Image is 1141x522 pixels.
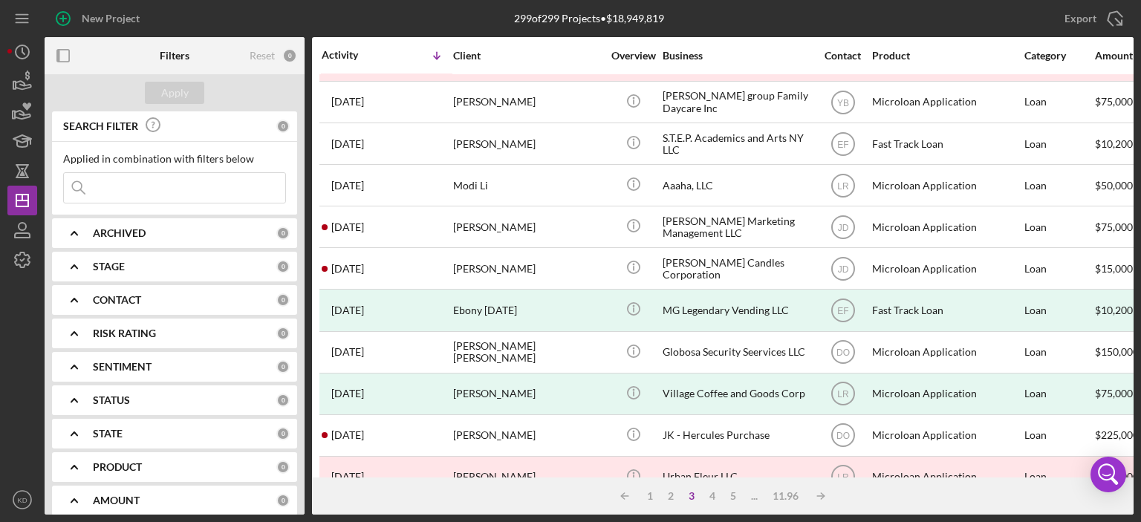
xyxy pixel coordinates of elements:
text: DO [836,348,850,358]
time: 2025-06-25 13:49 [331,263,364,275]
text: KD [17,496,27,504]
text: YB [836,97,848,108]
time: 2025-06-26 20:59 [331,180,364,192]
div: Apply [161,82,189,104]
div: 0 [276,360,290,373]
div: 0 [276,293,290,307]
div: Loan [1024,166,1093,205]
div: 0 [276,460,290,474]
div: 0 [276,494,290,507]
div: Loan [1024,82,1093,122]
div: S.T.E.P. Academics and Arts NY LLC [663,124,811,163]
div: 11.96 [765,490,806,502]
div: Microloan Application [872,207,1021,247]
text: EF [837,306,848,316]
div: 299 of 299 Projects • $18,949,819 [514,13,664,25]
div: Loan [1024,249,1093,288]
div: Loan [1024,457,1093,497]
div: [PERSON_NAME] Marketing Management LLC [663,207,811,247]
b: SEARCH FILTER [63,120,138,132]
div: Loan [1024,290,1093,330]
button: Apply [145,82,204,104]
div: Modi Li [453,166,602,205]
div: Loan [1024,124,1093,163]
div: Reset [250,50,275,62]
div: Urban Fleur LLC [663,457,811,497]
div: [PERSON_NAME] [PERSON_NAME] [453,333,602,372]
text: JD [837,222,848,232]
b: SENTIMENT [93,361,152,373]
b: Filters [160,50,189,62]
div: [PERSON_NAME] [453,249,602,288]
div: New Project [82,4,140,33]
b: RISK RATING [93,327,156,339]
div: 0 [276,394,290,407]
div: 0 [276,427,290,440]
div: Client [453,50,602,62]
time: 2025-06-30 20:08 [331,138,364,150]
div: Category [1024,50,1093,62]
div: [PERSON_NAME] [453,207,602,247]
text: LR [837,389,849,399]
div: Contact [815,50,871,62]
div: [PERSON_NAME] [453,416,602,455]
time: 2025-06-19 14:26 [331,429,364,441]
div: ... [744,490,765,502]
div: Microloan Application [872,82,1021,122]
div: Microloan Application [872,374,1021,414]
text: LR [837,472,849,483]
div: Product [872,50,1021,62]
div: 0 [276,226,290,240]
div: Applied in combination with filters below [63,153,286,165]
time: 2025-06-19 16:37 [331,388,364,399]
b: ARCHIVED [93,227,146,239]
div: 0 [276,327,290,340]
div: Microloan Application [872,416,1021,455]
div: [PERSON_NAME] group Family Daycare Inc [663,82,811,122]
time: 2025-06-18 16:48 [331,471,364,483]
div: Aaaha, LLC [663,166,811,205]
div: Globosa Security Seervices LLC [663,333,811,372]
time: 2025-06-20 09:24 [331,346,364,358]
div: Open Intercom Messenger [1090,457,1126,492]
div: Village Coffee and Goods Corp [663,374,811,414]
div: [PERSON_NAME] Candles Corporation [663,249,811,288]
div: 0 [276,260,290,273]
div: Loan [1024,416,1093,455]
b: PRODUCT [93,461,142,473]
div: Microloan Application [872,249,1021,288]
div: [PERSON_NAME] [453,82,602,122]
div: Microloan Application [872,333,1021,372]
div: Export [1064,4,1096,33]
div: Fast Track Loan [872,124,1021,163]
text: DO [836,431,850,441]
b: STATE [93,428,123,440]
div: Ebony [DATE] [453,290,602,330]
div: 5 [723,490,744,502]
div: [PERSON_NAME] [453,457,602,497]
text: JD [837,264,848,274]
div: [PERSON_NAME] [453,124,602,163]
div: Fast Track Loan [872,290,1021,330]
div: 0 [276,120,290,133]
div: MG Legendary Vending LLC [663,290,811,330]
time: 2025-06-20 18:06 [331,304,364,316]
div: 4 [702,490,723,502]
div: Loan [1024,374,1093,414]
div: Microloan Application [872,457,1021,497]
div: 0 [282,48,297,63]
b: AMOUNT [93,495,140,506]
div: Loan [1024,207,1093,247]
text: EF [837,139,848,149]
b: CONTACT [93,294,141,306]
b: STATUS [93,394,130,406]
div: 2 [660,490,681,502]
div: [PERSON_NAME] [453,374,602,414]
div: Microloan Application [872,166,1021,205]
text: LR [837,180,849,191]
button: KD [7,485,37,515]
time: 2025-06-26 16:17 [331,221,364,233]
div: Overview [605,50,661,62]
button: Export [1050,4,1134,33]
time: 2025-07-01 13:39 [331,96,364,108]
